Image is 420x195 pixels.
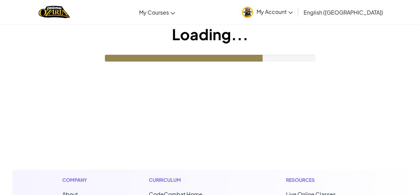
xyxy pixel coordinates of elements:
a: Ozaria by CodeCombat logo [39,5,70,19]
h1: Resources [286,176,358,184]
h1: Curriculum [149,176,231,184]
a: My Account [239,1,296,23]
a: My Courses [136,3,178,21]
span: My Courses [139,9,169,16]
span: My Account [257,8,293,15]
a: English ([GEOGRAPHIC_DATA]) [300,3,386,21]
img: Home [39,5,70,19]
img: avatar [242,7,253,18]
span: English ([GEOGRAPHIC_DATA]) [304,9,383,16]
h1: Company [62,176,94,184]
